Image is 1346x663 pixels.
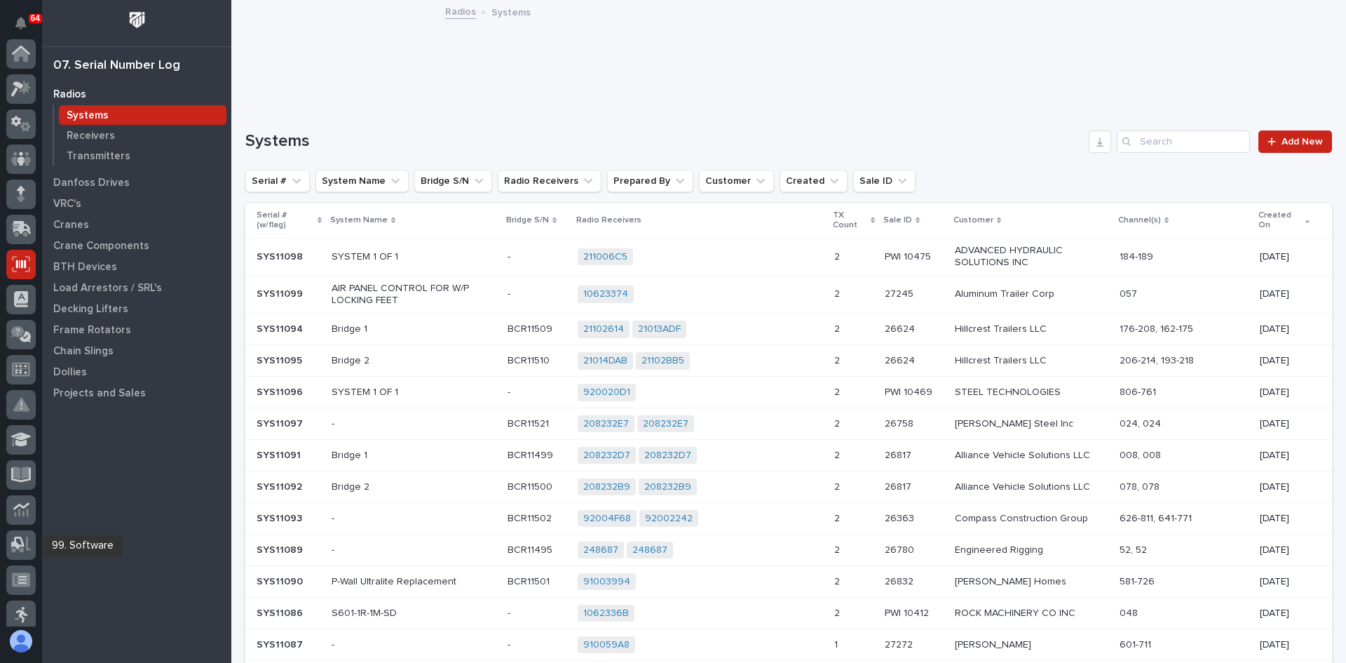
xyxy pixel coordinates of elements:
[53,240,149,253] p: Crane Components
[1260,450,1310,462] p: [DATE]
[583,450,630,462] a: 208232D7
[834,478,843,493] p: 2
[332,450,496,462] p: Bridge 1
[257,415,306,430] p: SYS11097
[42,382,231,403] a: Projects and Sales
[54,105,231,125] a: Systems
[885,321,918,335] p: 26624
[257,447,304,462] p: SYS11091
[955,355,1108,367] p: Hillcrest Trailers LLC
[245,170,310,192] button: Serial #
[583,355,627,367] a: 21014DAB
[508,321,555,335] p: BCR11509
[583,608,629,620] a: 1062336B
[332,481,496,493] p: Bridge 2
[885,636,916,651] p: 27272
[257,636,306,651] p: SYS11087
[508,636,513,651] p: -
[42,319,231,340] a: Frame Rotators
[1120,418,1249,430] p: 024, 024
[332,387,496,399] p: SYSTEM 1 OF 1
[53,345,114,358] p: Chain Slings
[1260,481,1310,493] p: [DATE]
[245,238,1332,276] tr: SYS11098SYS11098 SYSTEM 1 OF 1-- 211006C5 22 PWI 10475PWI 10475 ADVANCED HYDRAULIC SOLUTIONS INC1...
[332,608,496,620] p: S601-1R-1M-SD
[1120,639,1249,651] p: 601-711
[955,288,1108,300] p: Aluminum Trailer Corp
[257,286,306,300] p: SYS11099
[955,323,1108,335] p: Hillcrest Trailers LLC
[67,150,130,163] p: Transmitters
[245,471,1332,503] tr: SYS11092SYS11092 Bridge 2BCR11500BCR11500 208232B9 208232B9 22 2681726817 Alliance Vehicle Soluti...
[42,340,231,361] a: Chain Slings
[583,513,631,525] a: 92004F68
[257,384,306,399] p: SYS11096
[508,248,513,263] p: -
[583,639,630,651] a: 910059A8
[1120,513,1249,525] p: 626-811, 641-771
[42,235,231,256] a: Crane Components
[315,170,409,192] button: System Name
[257,542,306,556] p: SYS11089
[245,598,1332,629] tr: SYS11086SYS11086 S601-1R-1M-SD-- 1062336B 22 PWI 10412PWI 10412 ROCK MACHINERY CO INC048[DATE]
[67,109,109,122] p: Systems
[508,573,552,588] p: BCR11501
[1120,288,1249,300] p: 057
[885,478,914,493] p: 26817
[955,387,1108,399] p: STEEL TECHNOLOGIES
[699,170,774,192] button: Customer
[508,286,513,300] p: -
[332,355,496,367] p: Bridge 2
[643,418,688,430] a: 208232E7
[53,324,131,337] p: Frame Rotators
[834,542,843,556] p: 2
[853,170,916,192] button: Sale ID
[54,146,231,166] a: Transmitters
[641,355,684,367] a: 21102BB5
[955,608,1108,620] p: ROCK MACHINERY CO INC
[508,478,555,493] p: BCR11500
[1120,355,1249,367] p: 206-214, 193-218
[330,213,388,228] p: System Name
[955,245,1108,269] p: ADVANCED HYDRAULIC SOLUTIONS INC
[1258,208,1301,234] p: Created On
[245,503,1332,535] tr: SYS11093SYS11093 -BCR11502BCR11502 92004F68 92002242 22 2636326363 Compass Construction Group626-...
[834,636,841,651] p: 1
[257,478,305,493] p: SYS11092
[42,361,231,382] a: Dollies
[1120,251,1249,263] p: 184-189
[257,208,314,234] p: Serial # (w/flag)
[124,7,150,33] img: Workspace Logo
[885,286,916,300] p: 27245
[245,377,1332,408] tr: SYS11096SYS11096 SYSTEM 1 OF 1-- 920020D1 22 PWI 10469PWI 10469 STEEL TECHNOLOGIES806-761[DATE]
[67,130,115,142] p: Receivers
[885,384,935,399] p: PWI 10469
[1260,513,1310,525] p: [DATE]
[508,415,552,430] p: BCR11521
[6,8,36,38] button: Notifications
[885,447,914,462] p: 26817
[833,208,867,234] p: TX Count
[53,219,89,232] p: Cranes
[1260,639,1310,651] p: [DATE]
[1120,608,1249,620] p: 048
[583,418,629,430] a: 208232E7
[1120,387,1249,399] p: 806-761
[42,256,231,277] a: BTH Devices
[245,440,1332,471] tr: SYS11091SYS11091 Bridge 1BCR11499BCR11499 208232D7 208232D7 22 2681726817 Alliance Vehicle Soluti...
[508,542,555,556] p: BCR11495
[885,248,934,263] p: PWI 10475
[257,248,306,263] p: SYS11098
[245,314,1332,345] tr: SYS11094SYS11094 Bridge 1BCR11509BCR11509 21102614 21013ADF 22 2662426624 Hillcrest Trailers LLC1...
[1260,418,1310,430] p: [DATE]
[332,639,496,651] p: -
[53,387,146,400] p: Projects and Sales
[955,544,1108,556] p: Engineered Rigging
[834,384,843,399] p: 2
[955,639,1108,651] p: [PERSON_NAME]
[332,283,496,307] p: AIR PANEL CONTROL FOR W/P LOCKING FEET
[257,321,306,335] p: SYS11094
[53,177,130,189] p: Danfoss Drives
[955,450,1108,462] p: Alliance Vehicle Solutions LLC
[1260,251,1310,263] p: [DATE]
